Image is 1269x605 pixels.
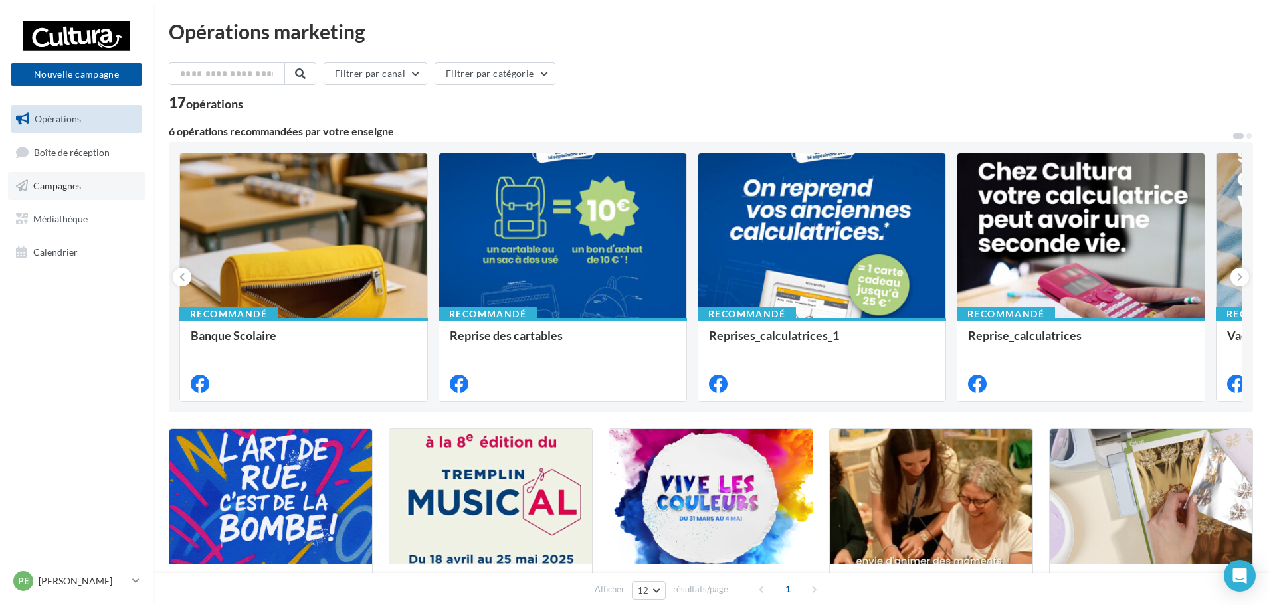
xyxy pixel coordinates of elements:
[8,205,145,233] a: Médiathèque
[39,574,127,588] p: [PERSON_NAME]
[33,180,81,191] span: Campagnes
[709,328,839,343] span: Reprises_calculatrices_1
[33,213,88,224] span: Médiathèque
[33,246,78,257] span: Calendrier
[186,98,243,110] div: opérations
[324,62,427,85] button: Filtrer par canal
[968,328,1082,343] span: Reprise_calculatrices
[169,21,1253,41] div: Opérations marketing
[169,126,1232,137] div: 6 opérations recommandées par votre enseigne
[595,583,625,596] span: Afficher
[673,583,728,596] span: résultats/page
[34,146,110,157] span: Boîte de réception
[191,328,276,343] span: Banque Scolaire
[11,568,142,594] a: Pe [PERSON_NAME]
[8,172,145,200] a: Campagnes
[8,238,145,266] a: Calendrier
[169,96,243,110] div: 17
[632,581,666,600] button: 12
[698,307,796,321] div: Recommandé
[638,585,649,596] span: 12
[435,62,555,85] button: Filtrer par catégorie
[179,307,278,321] div: Recommandé
[450,328,563,343] span: Reprise des cartables
[957,307,1055,321] div: Recommandé
[777,578,799,600] span: 1
[439,307,537,321] div: Recommandé
[1224,560,1256,592] div: Open Intercom Messenger
[35,113,81,124] span: Opérations
[8,105,145,133] a: Opérations
[18,574,29,588] span: Pe
[11,63,142,86] button: Nouvelle campagne
[8,138,145,167] a: Boîte de réception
